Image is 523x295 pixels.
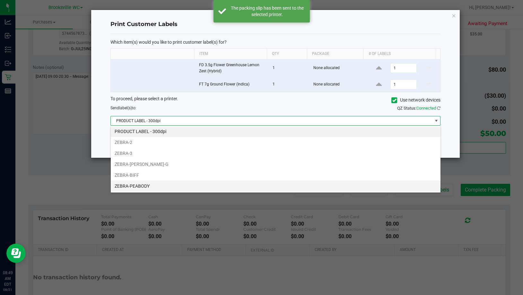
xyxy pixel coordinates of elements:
h4: Print Customer Labels [110,20,441,29]
p: Which item(s) would you like to print customer label(s) for? [110,39,441,45]
li: ZEBRA-2 [111,137,440,148]
td: None allocated [309,77,367,92]
div: To proceed, please select a printer. [106,95,446,105]
span: QZ Status: [397,106,440,111]
th: Qty [267,49,307,59]
li: ZEBRA-3 [111,148,440,159]
li: ZEBRA-BIFF [111,170,440,181]
span: Send to: [110,106,136,110]
td: 1 [269,77,309,92]
iframe: Resource center [6,244,26,263]
span: PRODUCT LABEL - 300dpi [111,116,432,125]
td: FD 3.5g Flower Greenhouse Lemon Zest (Hybrid) [195,59,269,77]
li: ZEBRA-PEABODY [111,181,440,192]
div: The packing slip has been sent to the selected printer. [230,5,305,18]
label: Use network devices [391,97,440,103]
td: None allocated [309,59,367,77]
th: # of labels [363,49,436,59]
td: 1 [269,59,309,77]
span: label(s) [119,106,132,110]
th: Package [307,49,363,59]
td: FT 7g Ground Flower (Indica) [195,77,269,92]
li: ZEBRA-[PERSON_NAME]-G [111,159,440,170]
th: Item [194,49,267,59]
li: PRODUCT LABEL - 300dpi [111,126,440,137]
span: Connected [416,106,436,111]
